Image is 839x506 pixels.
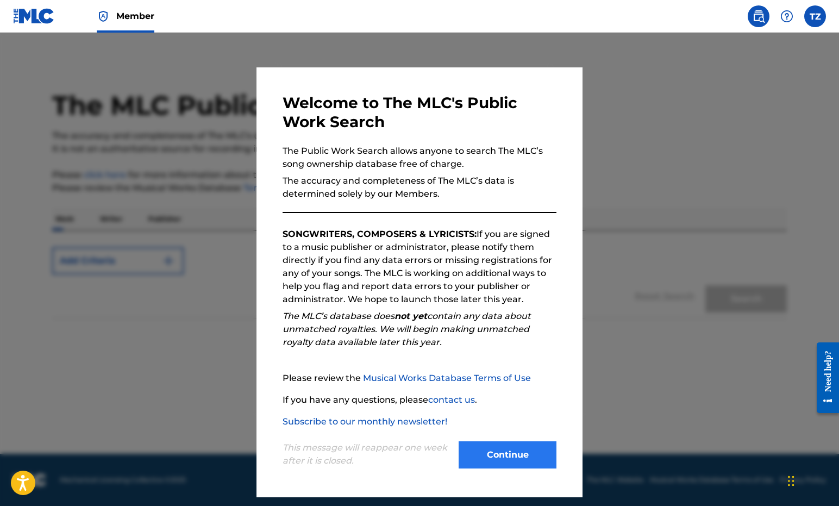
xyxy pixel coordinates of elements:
a: contact us [428,395,475,405]
iframe: Chat Widget [785,454,839,506]
a: Public Search [748,5,769,27]
a: Musical Works Database Terms of Use [363,373,531,383]
p: If you are signed to a music publisher or administrator, please notify them directly if you find ... [283,228,556,306]
img: help [780,10,793,23]
p: The accuracy and completeness of The MLC’s data is determined solely by our Members. [283,174,556,201]
img: search [752,10,765,23]
div: User Menu [804,5,826,27]
button: Continue [459,441,556,468]
span: Member [116,10,154,22]
div: Drag [788,465,794,497]
iframe: Resource Center [809,333,839,422]
img: MLC Logo [13,8,55,24]
a: Subscribe to our monthly newsletter! [283,416,447,427]
div: Help [776,5,798,27]
img: Top Rightsholder [97,10,110,23]
h3: Welcome to The MLC's Public Work Search [283,93,556,132]
p: If you have any questions, please . [283,393,556,407]
p: Please review the [283,372,556,385]
p: This message will reappear one week after it is closed. [283,441,452,467]
em: The MLC’s database does contain any data about unmatched royalties. We will begin making unmatche... [283,311,531,347]
strong: SONGWRITERS, COMPOSERS & LYRICISTS: [283,229,477,239]
strong: not yet [395,311,427,321]
p: The Public Work Search allows anyone to search The MLC’s song ownership database free of charge. [283,145,556,171]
